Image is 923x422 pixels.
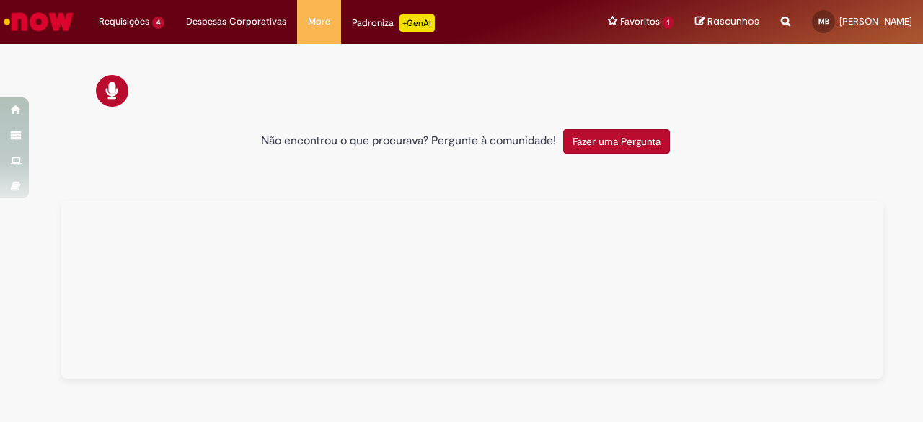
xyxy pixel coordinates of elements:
[99,14,149,29] span: Requisições
[399,14,435,32] p: +GenAi
[261,135,556,148] h2: Não encontrou o que procurava? Pergunte à comunidade!
[152,17,164,29] span: 4
[695,15,759,29] a: Rascunhos
[620,14,660,29] span: Favoritos
[186,14,286,29] span: Despesas Corporativas
[352,14,435,32] div: Padroniza
[839,15,912,27] span: [PERSON_NAME]
[1,7,76,36] img: ServiceNow
[308,14,330,29] span: More
[707,14,759,28] span: Rascunhos
[663,17,674,29] span: 1
[563,129,670,154] button: Fazer uma Pergunta
[818,17,829,26] span: MB
[61,201,883,379] div: Tudo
